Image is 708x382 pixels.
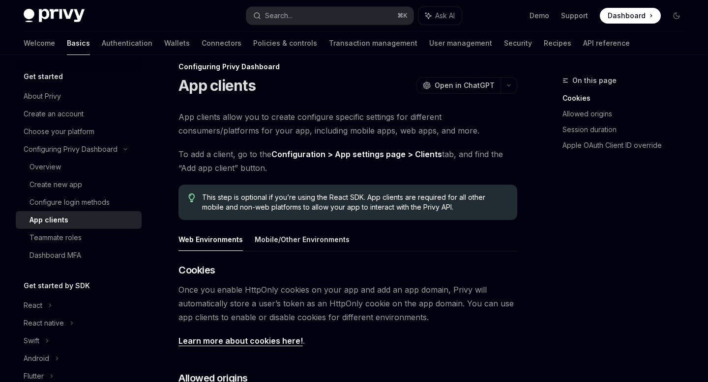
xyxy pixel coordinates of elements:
a: Create an account [16,105,142,123]
a: Connectors [202,31,241,55]
div: Choose your platform [24,126,94,137]
a: Recipes [544,31,571,55]
a: Session duration [562,122,692,137]
h5: Get started by SDK [24,280,90,292]
button: Toggle dark mode [669,8,684,24]
span: . [178,334,517,348]
a: Authentication [102,31,152,55]
button: Mobile/Other Environments [255,228,350,251]
a: Allowed origins [562,106,692,122]
a: Basics [67,31,90,55]
div: App clients [29,214,68,226]
span: Dashboard [608,11,646,21]
a: User management [429,31,492,55]
a: Wallets [164,31,190,55]
a: Transaction management [329,31,417,55]
div: Configuring Privy Dashboard [178,62,517,72]
a: Security [504,31,532,55]
div: Search... [265,10,293,22]
span: This step is optional if you’re using the React SDK. App clients are required for all other mobil... [202,192,507,212]
span: Cookies [178,263,215,277]
span: On this page [572,75,617,86]
a: Cookies [562,90,692,106]
a: Policies & controls [253,31,317,55]
div: Overview [29,161,61,173]
h5: Get started [24,71,63,82]
span: Ask AI [435,11,455,21]
a: App clients [16,211,142,229]
a: API reference [583,31,630,55]
a: Dashboard [600,8,661,24]
div: React [24,300,42,311]
a: Configure login methods [16,193,142,211]
span: To add a client, go to the tab, and find the “Add app client” button. [178,147,517,175]
div: Create new app [29,179,82,191]
div: About Privy [24,90,61,102]
div: Teammate roles [29,232,82,244]
a: Teammate roles [16,229,142,246]
a: Configuration > App settings page > Clients [271,149,442,160]
span: Once you enable HttpOnly cookies on your app and add an app domain, Privy will automatically stor... [178,283,517,324]
span: ⌘ K [397,12,408,20]
a: Welcome [24,31,55,55]
a: Apple OAuth Client ID override [562,137,692,153]
button: Ask AI [418,7,462,25]
a: Overview [16,158,142,176]
a: Create new app [16,176,142,193]
a: Learn more about cookies here! [178,336,303,346]
div: Dashboard MFA [29,249,81,261]
div: Configuring Privy Dashboard [24,143,118,155]
div: React native [24,317,64,329]
button: Web Environments [178,228,243,251]
h1: App clients [178,77,256,94]
span: App clients allow you to create configure specific settings for different consumers/platforms for... [178,110,517,137]
button: Search...⌘K [246,7,413,25]
div: Android [24,353,49,364]
a: Support [561,11,588,21]
span: Open in ChatGPT [435,81,495,90]
a: Choose your platform [16,123,142,140]
a: About Privy [16,87,142,105]
a: Demo [530,11,549,21]
div: Create an account [24,108,84,120]
div: Configure login methods [29,196,110,208]
img: dark logo [24,9,85,23]
a: Dashboard MFA [16,246,142,264]
button: Open in ChatGPT [416,77,501,94]
div: Flutter [24,370,44,382]
svg: Tip [188,193,195,202]
div: Swift [24,335,39,347]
